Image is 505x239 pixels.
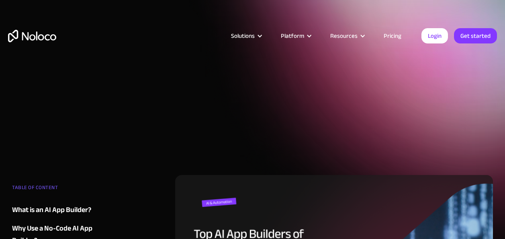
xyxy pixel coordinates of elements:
[8,30,56,42] a: home
[12,204,107,216] a: What is an AI App Builder?
[421,28,448,43] a: Login
[281,31,304,41] div: Platform
[12,181,107,198] div: TABLE OF CONTENT
[221,31,271,41] div: Solutions
[12,204,91,216] div: What is an AI App Builder?
[454,28,497,43] a: Get started
[231,31,255,41] div: Solutions
[271,31,320,41] div: Platform
[374,31,411,41] a: Pricing
[330,31,358,41] div: Resources
[320,31,374,41] div: Resources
